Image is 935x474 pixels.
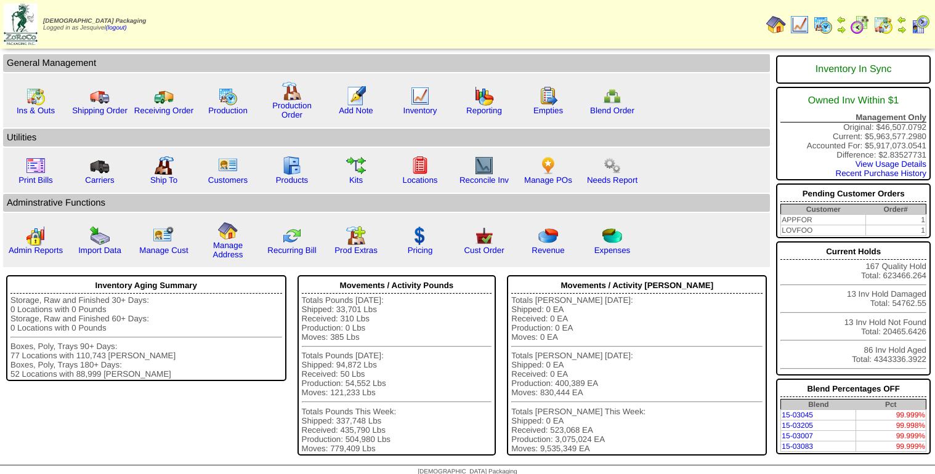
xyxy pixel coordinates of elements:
img: zoroco-logo-small.webp [4,4,38,45]
div: Movements / Activity Pounds [302,278,492,294]
img: orders.gif [346,86,366,106]
img: po.png [538,156,558,175]
div: Original: $46,507.0792 Current: $5,963,577.2980 Accounted For: $5,917,073.0541 Difference: $2.835... [776,87,931,180]
img: factory.gif [282,81,302,101]
img: truck2.gif [154,86,174,106]
a: Needs Report [587,175,637,185]
a: Revenue [532,246,564,255]
img: invoice2.gif [26,156,46,175]
div: Inventory Aging Summary [10,278,282,294]
div: Movements / Activity [PERSON_NAME] [511,278,763,294]
a: Expenses [594,246,631,255]
img: calendarblend.gif [850,15,870,34]
img: arrowleft.gif [836,15,846,25]
img: cabinet.gif [282,156,302,175]
img: truck.gif [90,86,110,106]
td: APPFOR [781,215,865,225]
a: Blend Order [590,106,634,115]
a: 15-03045 [782,411,813,419]
img: pie_chart2.png [602,226,622,246]
a: Carriers [85,175,114,185]
a: Manage Address [213,241,243,259]
a: Recent Purchase History [836,169,926,178]
img: dollar.gif [410,226,430,246]
td: 99.999% [856,410,926,420]
img: factory2.gif [154,156,174,175]
a: Add Note [339,106,373,115]
div: Storage, Raw and Finished 30+ Days: 0 Locations with 0 Pounds Storage, Raw and Finished 60+ Days:... [10,295,282,379]
a: Production [208,106,248,115]
img: locations.gif [410,156,430,175]
a: Prod Extras [334,246,378,255]
a: (logout) [106,25,127,31]
a: Receiving Order [134,106,193,115]
div: Pending Customer Orders [780,186,926,202]
a: Admin Reports [9,246,63,255]
img: line_graph.gif [790,15,809,34]
a: Import Data [78,246,121,255]
td: 1 [865,215,926,225]
div: Blend Percentages OFF [780,381,926,397]
a: Products [276,175,309,185]
th: Blend [781,400,856,410]
td: 1 [865,225,926,236]
img: managecust.png [153,226,176,246]
img: arrowright.gif [897,25,907,34]
img: calendarinout.gif [26,86,46,106]
img: prodextras.gif [346,226,366,246]
img: arrowright.gif [836,25,846,34]
div: Inventory In Sync [780,58,926,81]
img: line_graph2.gif [474,156,494,175]
td: LOVFOO [781,225,865,236]
div: Totals Pounds [DATE]: Shipped: 33,701 Lbs Received: 310 Lbs Production: 0 Lbs Moves: 385 Lbs Tota... [302,295,492,453]
a: Ship To [150,175,177,185]
div: Owned Inv Within $1 [780,89,926,113]
a: 15-03205 [782,421,813,430]
a: Manage POs [524,175,572,185]
span: [DEMOGRAPHIC_DATA] Packaging [43,18,146,25]
a: Empties [533,106,563,115]
a: Inventory [403,106,437,115]
td: Adminstrative Functions [3,194,770,212]
img: pie_chart.png [538,226,558,246]
th: Pct [856,400,926,410]
td: 99.999% [856,431,926,441]
img: calendarcustomer.gif [910,15,930,34]
img: calendarinout.gif [873,15,893,34]
img: workflow.png [602,156,622,175]
div: Totals [PERSON_NAME] [DATE]: Shipped: 0 EA Received: 0 EA Production: 0 EA Moves: 0 EA Totals [PE... [511,295,763,453]
a: Kits [349,175,363,185]
img: home.gif [218,221,238,241]
a: Locations [402,175,437,185]
a: Pricing [408,246,433,255]
a: Manage Cust [139,246,188,255]
a: Recurring Bill [267,246,316,255]
img: reconcile.gif [282,226,302,246]
img: truck3.gif [90,156,110,175]
img: workorder.gif [538,86,558,106]
img: line_graph.gif [410,86,430,106]
a: Reconcile Inv [459,175,509,185]
img: graph2.png [26,226,46,246]
a: Print Bills [18,175,53,185]
td: 99.998% [856,420,926,431]
img: calendarprod.gif [813,15,833,34]
a: Customers [208,175,248,185]
div: Current Holds [780,244,926,260]
img: cust_order.png [474,226,494,246]
img: arrowleft.gif [897,15,907,25]
td: General Management [3,54,770,72]
img: workflow.gif [346,156,366,175]
th: Customer [781,204,865,215]
td: Utilities [3,129,770,147]
img: graph.gif [474,86,494,106]
a: View Usage Details [856,159,926,169]
img: customers.gif [218,156,238,175]
div: 167 Quality Hold Total: 623466.264 13 Inv Hold Damaged Total: 54762.55 13 Inv Hold Not Found Tota... [776,241,931,376]
img: network.png [602,86,622,106]
img: home.gif [766,15,786,34]
a: Cust Order [464,246,504,255]
a: Reporting [466,106,502,115]
td: 99.999% [856,441,926,452]
div: Management Only [780,113,926,123]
